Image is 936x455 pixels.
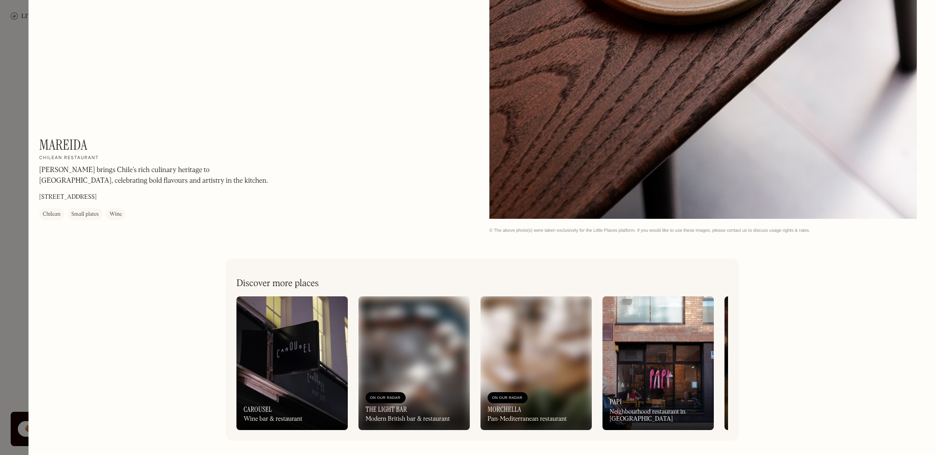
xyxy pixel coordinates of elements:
div: Wine bar & restaurant [244,415,302,423]
a: PapiNeighbourhood restaurant in [GEOGRAPHIC_DATA] [602,296,714,430]
a: On Our RadarThe Light BarModern British bar & restaurant [358,296,470,430]
div: Wine [110,210,122,219]
h1: Mareida [39,136,87,153]
div: Pan-Mediterranean restaurant [488,415,567,423]
div: Chilean [43,210,61,219]
h2: Chilean restaurant [39,156,99,162]
a: On Our RadarMorchellaPan-Mediterranean restaurant [480,296,592,430]
div: Modern British bar & restaurant [366,415,450,423]
h3: Morchella [488,405,521,414]
div: Small plates [71,210,99,219]
a: KipferlAustrian coffeehouse, kitchen & shop [724,296,836,430]
div: © The above photo(s) were taken exclusively for the Little Places platform. If you would like to ... [489,228,925,234]
div: Neighbourhood restaurant in [GEOGRAPHIC_DATA] [610,408,707,423]
div: On Our Radar [492,394,523,402]
h3: Papi [610,398,622,406]
h3: The Light Bar [366,405,407,414]
h3: Carousel [244,405,272,414]
a: CarouselWine bar & restaurant [236,296,348,430]
p: [PERSON_NAME] brings Chile’s rich culinary heritage to [GEOGRAPHIC_DATA], celebrating bold flavou... [39,165,280,187]
p: [STREET_ADDRESS] [39,193,97,202]
h2: Discover more places [236,278,319,289]
div: On Our Radar [370,394,401,402]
